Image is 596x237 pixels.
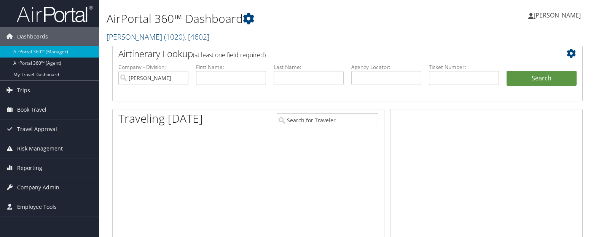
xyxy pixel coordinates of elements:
[17,197,57,216] span: Employee Tools
[118,63,188,71] label: Company - Division:
[196,63,266,71] label: First Name:
[185,32,209,42] span: , [ 4602 ]
[17,178,59,197] span: Company Admin
[17,5,93,23] img: airportal-logo.png
[274,63,344,71] label: Last Name:
[107,11,428,27] h1: AirPortal 360™ Dashboard
[118,110,203,127] h1: Traveling [DATE]
[164,32,185,42] span: ( 1020 )
[118,47,537,60] h2: Airtinerary Lookup
[17,120,57,139] span: Travel Approval
[17,81,30,100] span: Trips
[351,63,421,71] label: Agency Locator:
[429,63,499,71] label: Ticket Number:
[528,4,588,27] a: [PERSON_NAME]
[277,113,378,127] input: Search for Traveler
[107,32,209,42] a: [PERSON_NAME]
[507,71,577,86] button: Search
[17,139,63,158] span: Risk Management
[193,51,266,59] span: (at least one field required)
[534,11,581,19] span: [PERSON_NAME]
[17,100,46,119] span: Book Travel
[17,159,42,178] span: Reporting
[17,27,48,46] span: Dashboards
